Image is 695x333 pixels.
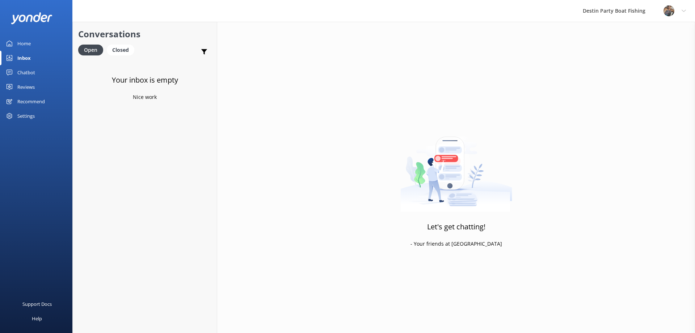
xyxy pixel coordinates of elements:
h3: Let's get chatting! [427,221,485,233]
div: Chatbot [17,65,35,80]
img: artwork of a man stealing a conversation from at giant smartphone [400,121,512,212]
img: 250-1666038197.jpg [664,5,674,16]
div: Closed [107,45,134,55]
h2: Conversations [78,27,211,41]
div: Support Docs [22,297,52,311]
div: Settings [17,109,35,123]
p: Nice work [133,93,157,101]
div: Reviews [17,80,35,94]
a: Closed [107,46,138,54]
div: Open [78,45,103,55]
div: Recommend [17,94,45,109]
div: Home [17,36,31,51]
p: - Your friends at [GEOGRAPHIC_DATA] [410,240,502,248]
div: Help [32,311,42,326]
img: yonder-white-logo.png [11,12,52,24]
div: Inbox [17,51,31,65]
h3: Your inbox is empty [112,74,178,86]
a: Open [78,46,107,54]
